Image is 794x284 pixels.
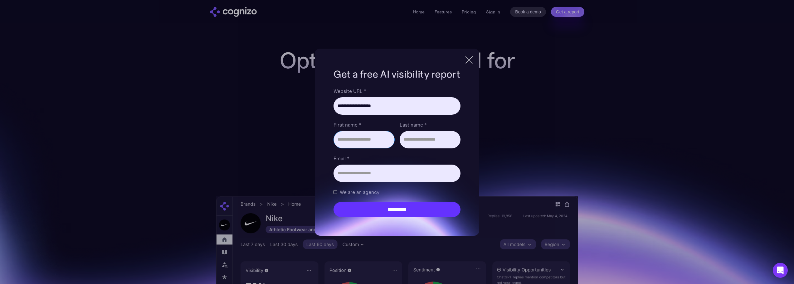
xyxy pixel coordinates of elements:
[334,67,460,81] h1: Get a free AI visibility report
[334,87,460,217] form: Brand Report Form
[773,263,788,278] div: Open Intercom Messenger
[340,188,379,196] span: We are an agency
[334,121,394,128] label: First name *
[400,121,460,128] label: Last name *
[334,155,460,162] label: Email *
[334,87,460,95] label: Website URL *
